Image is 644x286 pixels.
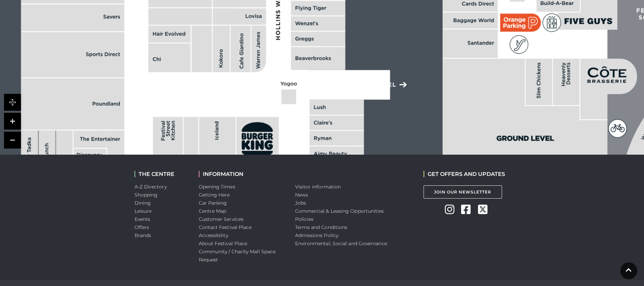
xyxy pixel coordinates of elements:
h2: THE CENTRE [135,171,189,177]
a: Policies [295,216,314,222]
a: Shopping [135,192,158,198]
a: Accessibility [199,232,228,238]
a: Offers [135,224,149,230]
a: Terms and Conditions [295,224,348,230]
a: Join Our Newsletter [424,185,502,199]
a: A-Z Directory [135,184,167,190]
a: Events [135,216,150,222]
a: Commercial & Leasing Opportunities [295,208,384,214]
a: Dining [135,200,151,206]
a: Admissions Policy [295,232,339,238]
h2: GET OFFERS AND UPDATES [424,171,505,177]
a: Centre Map [199,208,226,214]
a: Customer Services [199,216,244,222]
a: Leisure [135,208,152,214]
h2: INFORMATION [199,171,285,177]
a: About Festival Place [199,240,247,246]
a: Contact Festival Place [199,224,252,230]
a: Jobs [295,200,306,206]
a: Getting Here [199,192,230,198]
a: Car Parking [199,200,227,206]
a: Community / Charity Mall Space Request [199,249,276,263]
a: Visitor information [295,184,341,190]
a: Environmental, Social and Governance [295,240,387,246]
a: News [295,192,308,198]
a: Brands [135,232,151,238]
a: Opening Times [199,184,235,190]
